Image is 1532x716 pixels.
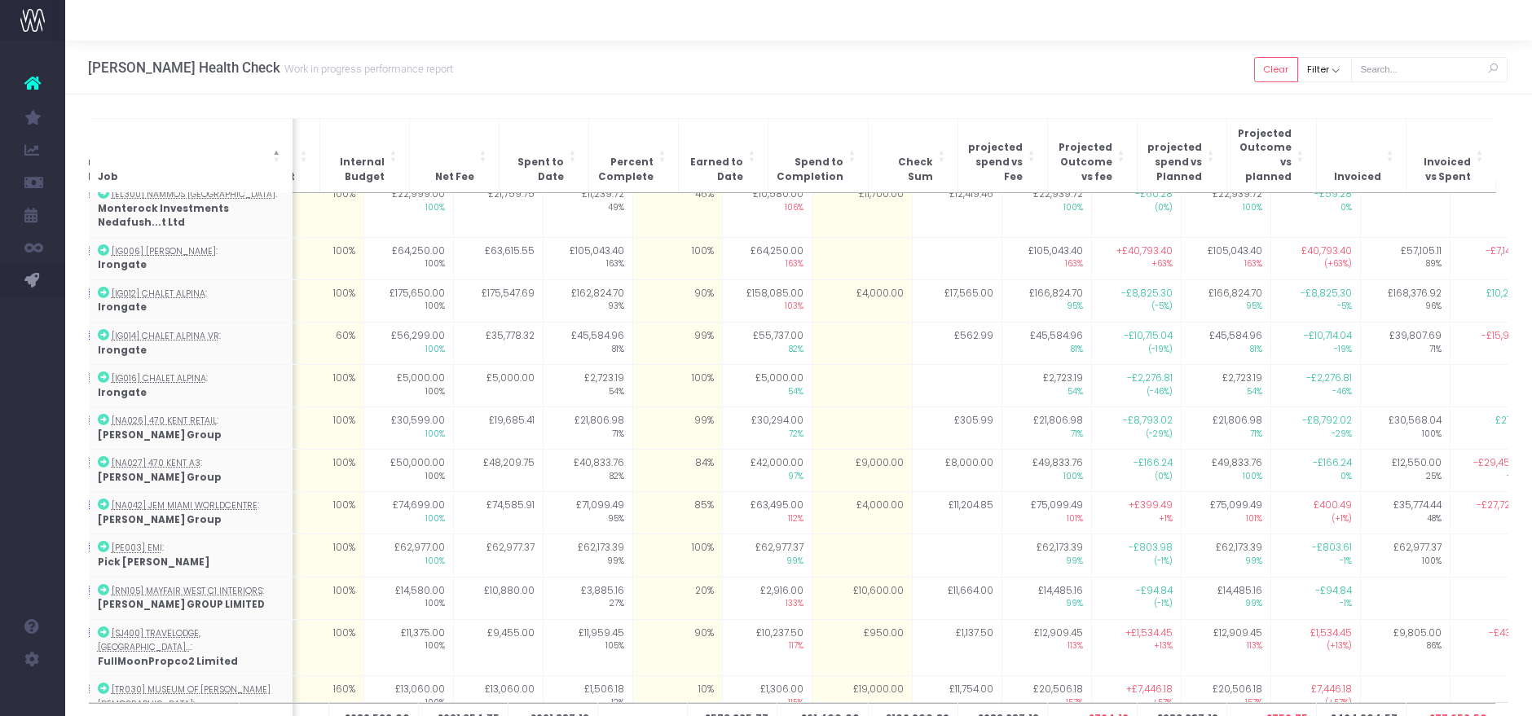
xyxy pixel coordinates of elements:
[1495,414,1531,428] span: £274.04
[111,585,262,597] abbr: [RN105] Mayfair West C1 Interiors
[1002,365,1091,407] td: £2,723.19
[1181,577,1270,619] td: £14,485.16
[453,492,543,534] td: £74,585.91
[1056,141,1112,184] span: Projected Outcome vs fee
[111,457,200,469] abbr: [NA027] 470 Kent A3
[97,428,221,441] strong: [PERSON_NAME] Group
[97,170,117,185] span: Job
[1279,258,1352,270] span: (+63%)
[1190,258,1262,270] span: 163%
[1190,202,1262,214] span: 100%
[372,386,445,398] span: 100%
[632,534,722,577] td: 100%
[957,118,1047,192] th: projected spend vs Fee: Activate to sort: Activate to sort
[363,577,453,619] td: £14,580.00
[722,450,812,492] td: £42,000.00
[1279,301,1352,313] span: -5%
[1181,365,1270,407] td: £2,723.19
[372,428,445,441] span: 100%
[1459,428,1531,441] span: 1%
[722,577,812,619] td: £2,916.00
[111,415,216,427] abbr: [NA026] 470 Kent Retail
[453,407,543,450] td: £19,685.41
[1100,428,1173,441] span: (-29%)
[1314,499,1352,513] span: £400.49
[912,492,1002,534] td: £11,204.85
[543,237,632,279] td: £105,043.40
[1226,118,1316,192] th: Projected Outcome vs planned: Activate to sort: Activate to sort
[722,534,812,577] td: £62,977.37
[1477,499,1531,513] span: -£27,720.56
[372,202,445,214] span: 100%
[552,513,624,525] span: 95%
[97,627,200,654] abbr: [SJ400] Travelodge, Godliman Street
[1190,386,1262,398] span: 54%
[1304,329,1352,344] span: -£10,714.04
[1002,492,1091,534] td: £75,099.49
[722,323,812,365] td: £55,737.00
[1181,237,1270,279] td: £105,043.40
[88,59,453,76] h3: [PERSON_NAME] Health Check
[453,619,543,676] td: £9,455.00
[508,156,564,184] span: Spent to Date
[97,513,221,526] strong: [PERSON_NAME] Group
[1301,244,1352,259] span: £40,793.40
[1235,127,1292,184] span: Projected Outcome vs planned
[1100,202,1173,214] span: (0%)
[453,323,543,365] td: £35,778.32
[372,301,445,313] span: 100%
[543,577,632,619] td: £3,885.16
[912,407,1002,450] td: £305.99
[812,279,912,322] td: £4,000.00
[274,237,363,279] td: 100%
[1100,513,1173,525] span: +1%
[731,258,803,270] span: 163%
[1002,577,1091,619] td: £14,485.16
[552,428,624,441] span: 71%
[731,598,803,610] span: 133%
[1360,619,1450,676] td: £9,805.00
[1369,471,1442,483] span: 25%
[812,577,912,619] td: £10,600.00
[1459,344,1531,356] span: -40%
[97,202,228,230] strong: Monterock Investments Nedafush...t Ltd
[1406,118,1495,192] th: Invoiced vs Spent: Activate to sort: Activate to sort
[731,471,803,483] span: 97%
[1181,181,1270,238] td: £22,939.72
[1190,598,1262,610] span: 99%
[1315,584,1352,599] span: -£94.84
[731,428,803,441] span: 72%
[552,301,624,313] span: 93%
[372,556,445,568] span: 100%
[97,258,146,271] strong: Irongate
[731,202,803,214] span: 106%
[731,556,803,568] span: 99%
[1100,556,1173,568] span: (-1%)
[722,181,812,238] td: £10,580.00
[1302,414,1352,428] span: -£8,792.02
[1369,428,1442,441] span: 100%
[1316,118,1406,192] th: Invoiced: Activate to sort: Activate to sort
[1100,344,1173,356] span: (-19%)
[1002,237,1091,279] td: £105,043.40
[363,492,453,534] td: £74,699.00
[274,365,363,407] td: 100%
[552,344,624,356] span: 81%
[1360,237,1450,279] td: £57,105.11
[552,202,624,214] span: 49%
[453,181,543,238] td: £21,759.75
[912,279,1002,322] td: £17,565.00
[543,279,632,322] td: £162,824.70
[274,181,363,238] td: 100%
[372,598,445,610] span: 100%
[363,323,453,365] td: £56,299.00
[1360,492,1450,534] td: £35,774.44
[543,365,632,407] td: £2,723.19
[453,279,543,322] td: £175,547.69
[1481,329,1531,344] span: -£15,929.31
[97,598,264,611] strong: [PERSON_NAME] GROUP LIMITED
[1279,202,1352,214] span: 0%
[912,577,1002,619] td: £11,664.00
[89,237,293,279] td: :
[1190,471,1262,483] span: 100%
